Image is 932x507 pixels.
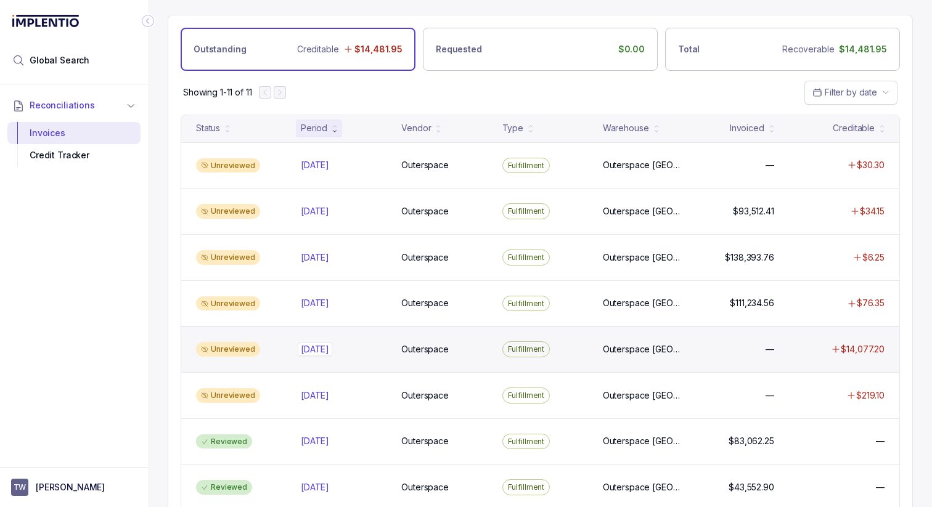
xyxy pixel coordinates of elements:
[839,43,887,55] p: $14,481.95
[729,435,774,447] p: $83,062.25
[196,480,252,495] div: Reviewed
[7,92,141,119] button: Reconciliations
[30,99,95,112] span: Reconciliations
[603,122,649,134] div: Warehouse
[618,43,645,55] p: $0.00
[401,122,431,134] div: Vendor
[733,205,774,217] p: $93,512.41
[301,389,329,402] p: [DATE]
[730,297,774,309] p: $111,234.56
[812,86,877,99] search: Date Range Picker
[183,86,251,99] div: Remaining page entries
[183,86,251,99] p: Showing 1-11 of 11
[196,296,260,311] div: Unreviewed
[301,251,329,264] p: [DATE]
[301,205,329,217] p: [DATE]
[841,343,885,355] p: $14,077.20
[825,87,877,97] span: Filter by date
[196,204,260,219] div: Unreviewed
[508,251,545,264] p: Fulfillment
[833,122,875,134] div: Creditable
[766,389,774,402] p: —
[401,389,449,402] p: Outerspace
[298,343,332,356] p: [DATE]
[401,297,449,309] p: Outerspace
[857,159,885,171] p: $30.30
[782,43,834,55] p: Recoverable
[301,435,329,447] p: [DATE]
[401,205,449,217] p: Outerspace
[301,122,327,134] div: Period
[196,158,260,173] div: Unreviewed
[196,388,260,403] div: Unreviewed
[401,159,449,171] p: Outerspace
[862,251,885,264] p: $6.25
[508,389,545,402] p: Fulfillment
[730,122,764,134] div: Invoiced
[603,435,681,447] p: Outerspace [GEOGRAPHIC_DATA]
[508,343,545,355] p: Fulfillment
[7,120,141,169] div: Reconciliations
[876,481,885,493] p: —
[603,159,681,171] p: Outerspace [GEOGRAPHIC_DATA]
[729,481,774,493] p: $43,552.90
[297,43,339,55] p: Creditable
[301,159,329,171] p: [DATE]
[508,481,545,493] p: Fulfillment
[860,205,885,217] p: $34.15
[603,297,681,309] p: Outerspace [GEOGRAPHIC_DATA]
[856,389,885,402] p: $219.10
[11,479,28,496] span: User initials
[766,343,774,355] p: —
[354,43,403,55] p: $14,481.95
[401,435,449,447] p: Outerspace
[436,43,482,55] p: Requested
[301,481,329,493] p: [DATE]
[766,159,774,171] p: —
[17,122,131,144] div: Invoices
[804,81,897,104] button: Date Range Picker
[17,144,131,166] div: Credit Tracker
[11,479,137,496] button: User initials[PERSON_NAME]
[141,14,155,28] div: Collapse Icon
[603,205,681,217] p: Outerspace [GEOGRAPHIC_DATA]
[30,54,89,67] span: Global Search
[603,343,681,355] p: Outerspace [GEOGRAPHIC_DATA]
[196,434,252,449] div: Reviewed
[194,43,246,55] p: Outstanding
[603,251,681,264] p: Outerspace [GEOGRAPHIC_DATA]
[508,160,545,172] p: Fulfillment
[603,389,681,402] p: Outerspace [GEOGRAPHIC_DATA]
[401,481,449,493] p: Outerspace
[502,122,523,134] div: Type
[857,297,885,309] p: $76.35
[508,205,545,217] p: Fulfillment
[196,342,260,357] div: Unreviewed
[603,481,681,493] p: Outerspace [GEOGRAPHIC_DATA]
[36,481,105,493] p: [PERSON_NAME]
[196,122,220,134] div: Status
[401,343,449,355] p: Outerspace
[301,297,329,309] p: [DATE]
[508,298,545,310] p: Fulfillment
[508,436,545,448] p: Fulfillment
[196,250,260,265] div: Unreviewed
[678,43,700,55] p: Total
[725,251,774,264] p: $138,393.76
[401,251,449,264] p: Outerspace
[876,435,885,447] p: —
